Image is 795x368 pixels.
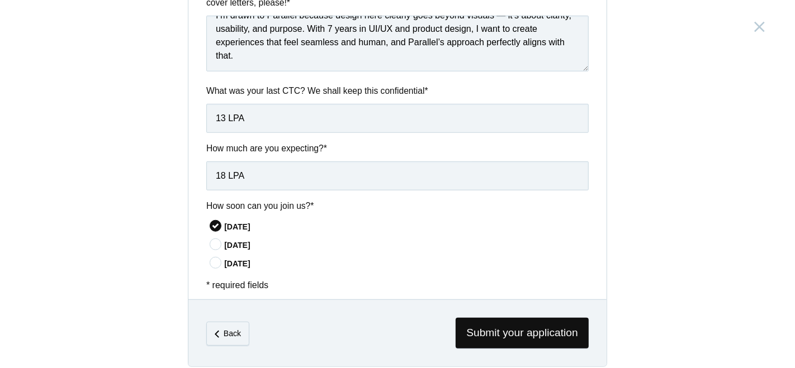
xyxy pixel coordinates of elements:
label: What was your last CTC? We shall keep this confidential [206,84,589,97]
div: [DATE] [224,221,589,233]
div: [DATE] [224,258,589,270]
span: * required fields [206,280,268,290]
label: How soon can you join us? [206,199,589,212]
label: How much are you expecting? [206,142,589,155]
span: Submit your application [456,318,589,348]
div: [DATE] [224,240,589,251]
em: Back [224,329,241,338]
